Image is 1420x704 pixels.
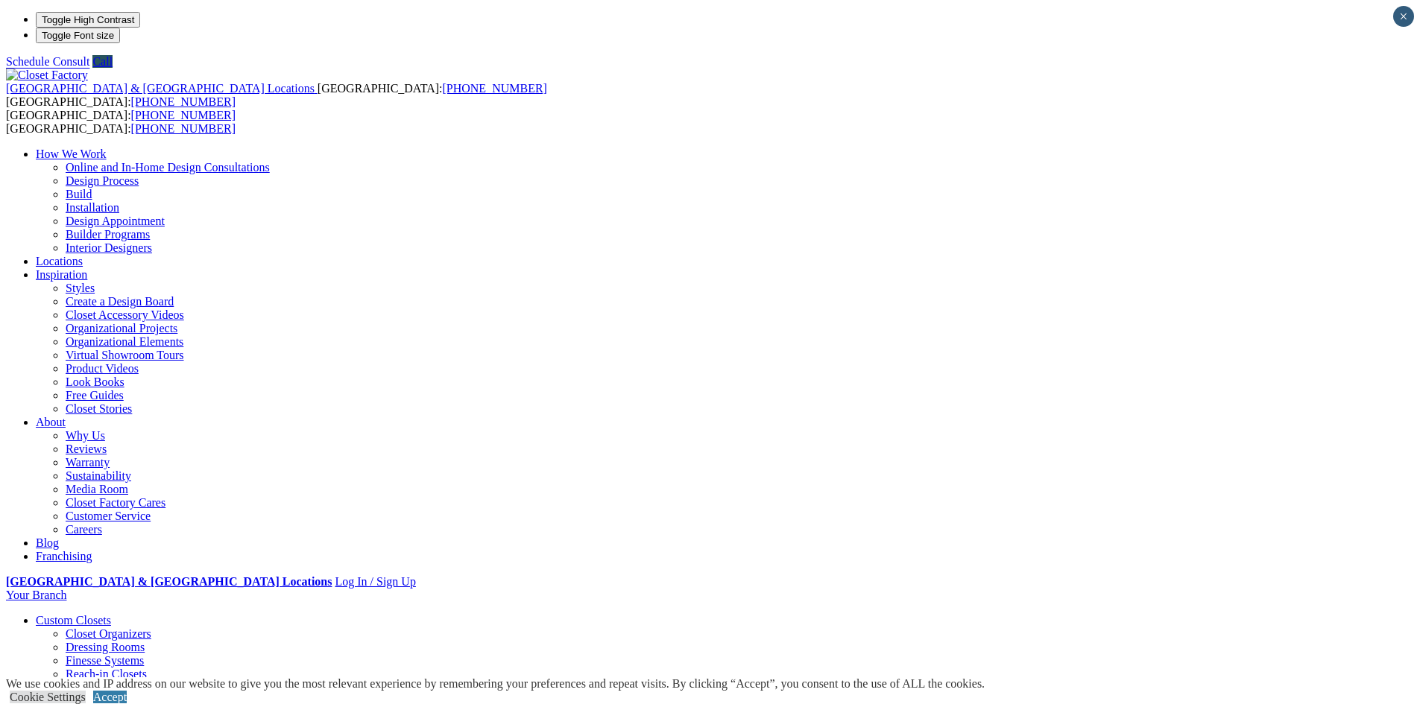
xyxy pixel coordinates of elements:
[66,282,95,294] a: Styles
[131,95,236,108] a: [PHONE_NUMBER]
[66,349,184,361] a: Virtual Showroom Tours
[42,30,114,41] span: Toggle Font size
[66,443,107,455] a: Reviews
[66,362,139,375] a: Product Videos
[42,14,134,25] span: Toggle High Contrast
[66,483,128,495] a: Media Room
[66,667,147,680] a: Reach-in Closets
[66,308,184,321] a: Closet Accessory Videos
[66,335,183,348] a: Organizational Elements
[66,375,124,388] a: Look Books
[66,322,177,334] a: Organizational Projects
[131,122,236,135] a: [PHONE_NUMBER]
[36,148,107,160] a: How We Work
[36,550,92,562] a: Franchising
[6,82,318,95] a: [GEOGRAPHIC_DATA] & [GEOGRAPHIC_DATA] Locations
[66,161,270,174] a: Online and In-Home Design Consultations
[335,575,415,588] a: Log In / Sign Up
[131,109,236,121] a: [PHONE_NUMBER]
[6,82,315,95] span: [GEOGRAPHIC_DATA] & [GEOGRAPHIC_DATA] Locations
[36,12,140,28] button: Toggle High Contrast
[10,691,86,703] a: Cookie Settings
[66,228,150,241] a: Builder Programs
[66,402,132,415] a: Closet Stories
[66,523,102,536] a: Careers
[6,55,89,68] a: Schedule Consult
[66,469,131,482] a: Sustainability
[6,109,236,135] span: [GEOGRAPHIC_DATA]: [GEOGRAPHIC_DATA]:
[36,536,59,549] a: Blog
[36,416,66,428] a: About
[36,28,120,43] button: Toggle Font size
[66,188,92,200] a: Build
[66,456,110,469] a: Warranty
[66,429,105,442] a: Why Us
[36,255,83,267] a: Locations
[6,82,547,108] span: [GEOGRAPHIC_DATA]: [GEOGRAPHIC_DATA]:
[36,614,111,627] a: Custom Closets
[66,201,119,214] a: Installation
[66,295,174,308] a: Create a Design Board
[66,389,124,402] a: Free Guides
[36,268,87,281] a: Inspiration
[66,215,165,227] a: Design Appointment
[66,641,145,653] a: Dressing Rooms
[442,82,546,95] a: [PHONE_NUMBER]
[6,589,66,601] a: Your Branch
[66,174,139,187] a: Design Process
[6,575,332,588] a: [GEOGRAPHIC_DATA] & [GEOGRAPHIC_DATA] Locations
[6,69,88,82] img: Closet Factory
[66,241,152,254] a: Interior Designers
[1393,6,1414,27] button: Close
[93,691,127,703] a: Accept
[66,510,151,522] a: Customer Service
[92,55,113,68] a: Call
[66,496,165,509] a: Closet Factory Cares
[66,627,151,640] a: Closet Organizers
[6,677,985,691] div: We use cookies and IP address on our website to give you the most relevant experience by remember...
[66,654,144,667] a: Finesse Systems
